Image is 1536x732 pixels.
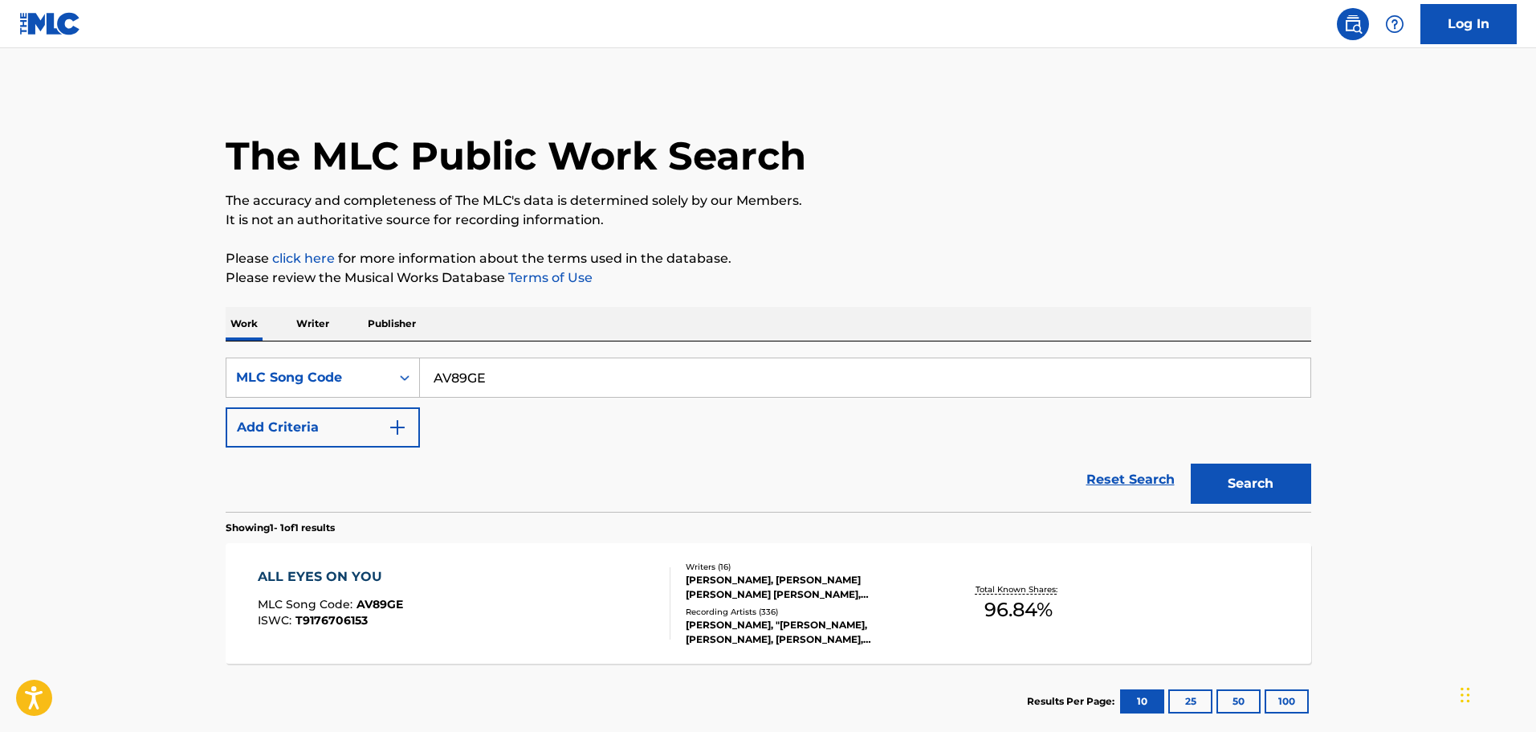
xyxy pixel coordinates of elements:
div: Help [1379,8,1411,40]
button: Search [1191,464,1311,504]
p: Please review the Musical Works Database [226,268,1311,288]
button: Add Criteria [226,407,420,448]
a: Reset Search [1078,462,1183,497]
button: 25 [1168,689,1212,714]
a: Terms of Use [505,270,593,285]
div: Writers ( 16 ) [686,561,928,573]
p: Writer [291,307,334,341]
iframe: Chat Widget [1456,655,1536,732]
span: T9176706153 [295,613,368,628]
img: help [1385,14,1404,34]
span: 96.84 % [984,595,1053,624]
p: Please for more information about the terms used in the database. [226,249,1311,268]
img: MLC Logo [19,12,81,35]
p: Total Known Shares: [976,583,1061,595]
a: ALL EYES ON YOUMLC Song Code:AV89GEISWC:T9176706153Writers (16)[PERSON_NAME], [PERSON_NAME] [PERS... [226,543,1311,664]
div: Drag [1461,671,1470,719]
div: MLC Song Code [236,368,381,387]
div: ALL EYES ON YOU [258,567,403,587]
p: Results Per Page: [1027,694,1118,709]
form: Search Form [226,358,1311,512]
button: 100 [1265,689,1309,714]
p: The accuracy and completeness of The MLC's data is determined solely by our Members. [226,191,1311,211]
span: ISWC : [258,613,295,628]
div: [PERSON_NAME], [PERSON_NAME] [PERSON_NAME] [PERSON_NAME], [PERSON_NAME] RIHMEEK [PERSON_NAME] [PE... [686,573,928,602]
span: AV89GE [356,597,403,611]
a: Log In [1420,4,1517,44]
a: Public Search [1337,8,1369,40]
p: Publisher [363,307,421,341]
p: Showing 1 - 1 of 1 results [226,521,335,535]
p: It is not an authoritative source for recording information. [226,211,1311,230]
div: [PERSON_NAME], "[PERSON_NAME], [PERSON_NAME], [PERSON_NAME], [PERSON_NAME], [PERSON_NAME]|[PERSON... [686,618,928,647]
img: 9d2ae6d4665cec9f34b9.svg [388,418,407,437]
span: MLC Song Code : [258,597,356,611]
button: 50 [1216,689,1261,714]
a: click here [272,251,335,266]
div: Recording Artists ( 336 ) [686,606,928,618]
p: Work [226,307,263,341]
img: search [1343,14,1363,34]
h1: The MLC Public Work Search [226,132,806,180]
button: 10 [1120,689,1164,714]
